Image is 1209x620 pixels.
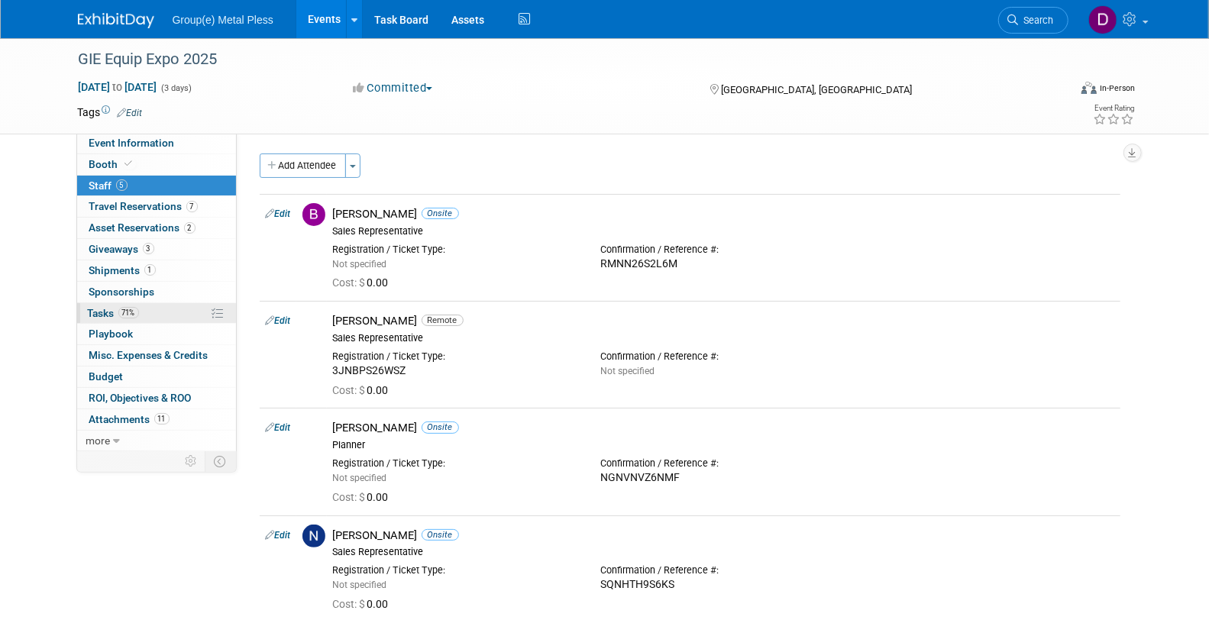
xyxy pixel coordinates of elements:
div: Registration / Ticket Type: [333,244,578,256]
span: 0.00 [333,598,395,610]
div: 3JNBPS26WSZ [333,364,578,378]
div: Sales Representative [333,332,1114,344]
a: Misc. Expenses & Credits [77,345,236,366]
div: Confirmation / Reference #: [601,564,846,576]
span: Staff [89,179,128,192]
div: Sales Representative [333,225,1114,237]
img: N.jpg [302,525,325,547]
span: 3 [143,243,154,254]
div: NGNVNVZ6NMF [601,471,846,485]
span: Sponsorships [89,286,155,298]
span: 1 [144,264,156,276]
div: RMNN26S2L6M [601,257,846,271]
a: Travel Reservations7 [77,196,236,217]
i: Booth reservation complete [125,160,133,168]
div: Confirmation / Reference #: [601,244,846,256]
span: Playbook [89,328,134,340]
a: Booth [77,154,236,175]
button: Add Attendee [260,153,346,178]
span: Onsite [422,208,459,219]
td: Tags [78,105,143,120]
span: Event Information [89,137,175,149]
a: Tasks71% [77,303,236,324]
span: 0.00 [333,276,395,289]
a: Event Information [77,133,236,153]
div: [PERSON_NAME] [333,421,1114,435]
div: Event Rating [1093,105,1134,112]
span: Remote [422,315,464,326]
div: Registration / Ticket Type: [333,564,578,576]
button: Committed [348,80,438,96]
div: Registration / Ticket Type: [333,457,578,470]
a: Staff5 [77,176,236,196]
span: Asset Reservations [89,221,196,234]
span: Misc. Expenses & Credits [89,349,209,361]
span: Travel Reservations [89,200,198,212]
div: GIE Equip Expo 2025 [73,46,1046,73]
span: Onsite [422,529,459,541]
span: 2 [184,222,196,234]
span: Cost: $ [333,384,367,396]
a: Edit [118,108,143,118]
div: SQNHTH9S6KS [601,578,846,592]
a: Attachments11 [77,409,236,430]
span: more [86,434,111,447]
div: Event Format [978,79,1136,102]
a: Shipments1 [77,260,236,281]
span: 11 [154,413,170,425]
a: Edit [266,315,291,326]
span: Shipments [89,264,156,276]
a: Asset Reservations2 [77,218,236,238]
img: David CASTRO [1088,5,1117,34]
img: Format-Inperson.png [1081,82,1097,94]
a: Sponsorships [77,282,236,302]
span: Not specified [601,366,655,376]
div: Registration / Ticket Type: [333,350,578,363]
div: Confirmation / Reference #: [601,350,846,363]
a: Edit [266,208,291,219]
span: Budget [89,370,124,383]
img: ExhibitDay [78,13,154,28]
span: ROI, Objectives & ROO [89,392,192,404]
span: 0.00 [333,491,395,503]
span: Cost: $ [333,276,367,289]
a: Giveaways3 [77,239,236,260]
span: to [111,81,125,93]
a: ROI, Objectives & ROO [77,388,236,408]
a: Edit [266,422,291,433]
div: Sales Representative [333,546,1114,558]
div: [PERSON_NAME] [333,207,1114,221]
div: Confirmation / Reference #: [601,457,846,470]
span: Tasks [88,307,139,319]
a: Playbook [77,324,236,344]
span: 71% [118,307,139,318]
div: In-Person [1099,82,1135,94]
span: Not specified [333,473,387,483]
span: Search [1019,15,1054,26]
div: Planner [333,439,1114,451]
span: Cost: $ [333,598,367,610]
span: 0.00 [333,384,395,396]
a: more [77,431,236,451]
span: Booth [89,158,136,170]
span: Group(e) Metal Pless [173,14,273,26]
span: [GEOGRAPHIC_DATA], [GEOGRAPHIC_DATA] [721,84,912,95]
span: 5 [116,179,128,191]
div: [PERSON_NAME] [333,314,1114,328]
a: Edit [266,530,291,541]
span: Not specified [333,580,387,590]
span: Onsite [422,421,459,433]
span: Attachments [89,413,170,425]
span: Cost: $ [333,491,367,503]
span: [DATE] [DATE] [78,80,158,94]
a: Budget [77,367,236,387]
span: 7 [186,201,198,212]
td: Toggle Event Tabs [205,451,236,471]
span: Giveaways [89,243,154,255]
div: [PERSON_NAME] [333,528,1114,543]
span: (3 days) [160,83,192,93]
td: Personalize Event Tab Strip [179,451,205,471]
img: B.jpg [302,203,325,226]
a: Search [998,7,1068,34]
span: Not specified [333,259,387,270]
